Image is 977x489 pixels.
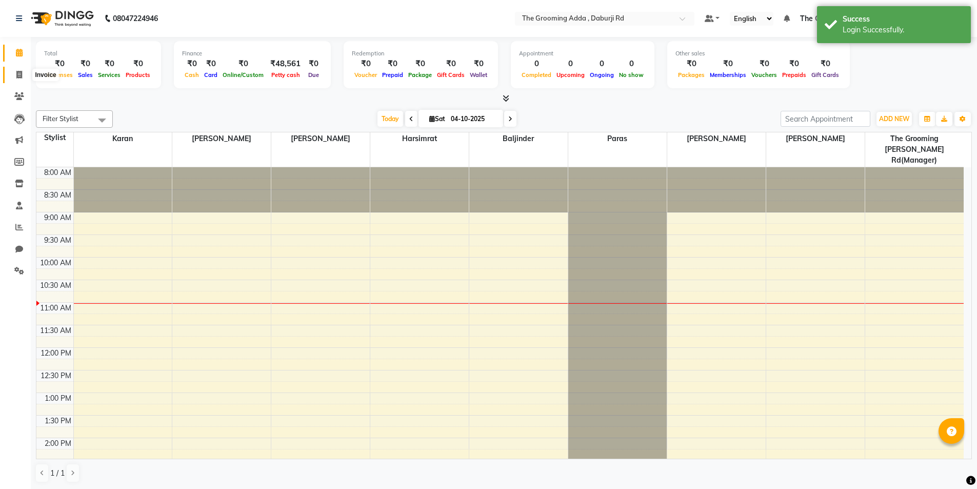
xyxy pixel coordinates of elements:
[370,132,469,145] span: Harsimrat
[202,58,220,70] div: ₹0
[38,258,73,268] div: 10:00 AM
[269,71,303,79] span: Petty cash
[38,370,73,381] div: 12:30 PM
[467,58,490,70] div: ₹0
[469,132,568,145] span: Baljinder
[377,111,403,127] span: Today
[36,132,73,143] div: Stylist
[42,235,73,246] div: 9:30 AM
[74,132,172,145] span: Karan
[43,416,73,426] div: 1:30 PM
[809,71,842,79] span: Gift Cards
[123,58,153,70] div: ₹0
[352,71,380,79] span: Voucher
[42,190,73,201] div: 8:30 AM
[95,58,123,70] div: ₹0
[42,167,73,178] div: 8:00 AM
[427,115,448,123] span: Sat
[587,58,616,70] div: 0
[519,71,554,79] span: Completed
[75,58,95,70] div: ₹0
[43,114,78,123] span: Filter Stylist
[675,71,707,79] span: Packages
[780,58,809,70] div: ₹0
[843,25,963,35] div: Login Successfully.
[616,58,646,70] div: 0
[380,58,406,70] div: ₹0
[406,71,434,79] span: Package
[843,14,963,25] div: Success
[749,58,780,70] div: ₹0
[32,69,58,81] div: Invoice
[780,71,809,79] span: Prepaids
[43,393,73,404] div: 1:00 PM
[766,132,865,145] span: [PERSON_NAME]
[406,58,434,70] div: ₹0
[43,438,73,449] div: 2:00 PM
[675,49,842,58] div: Other sales
[434,71,467,79] span: Gift Cards
[352,58,380,70] div: ₹0
[879,115,909,123] span: ADD NEW
[202,71,220,79] span: Card
[42,212,73,223] div: 9:00 AM
[113,4,158,33] b: 08047224946
[667,132,766,145] span: [PERSON_NAME]
[38,303,73,314] div: 11:00 AM
[305,58,323,70] div: ₹0
[38,348,73,359] div: 12:00 PM
[271,132,370,145] span: [PERSON_NAME]
[865,132,964,167] span: The Grooming [PERSON_NAME] Rd(Manager)
[809,58,842,70] div: ₹0
[380,71,406,79] span: Prepaid
[38,325,73,336] div: 11:30 AM
[434,58,467,70] div: ₹0
[568,132,667,145] span: Paras
[781,111,870,127] input: Search Appointment
[44,58,75,70] div: ₹0
[95,71,123,79] span: Services
[182,49,323,58] div: Finance
[467,71,490,79] span: Wallet
[306,71,322,79] span: Due
[50,468,65,479] span: 1 / 1
[75,71,95,79] span: Sales
[519,58,554,70] div: 0
[675,58,707,70] div: ₹0
[220,71,266,79] span: Online/Custom
[26,4,96,33] img: logo
[616,71,646,79] span: No show
[707,71,749,79] span: Memberships
[38,280,73,291] div: 10:30 AM
[172,132,271,145] span: [PERSON_NAME]
[876,112,912,126] button: ADD NEW
[519,49,646,58] div: Appointment
[182,58,202,70] div: ₹0
[749,71,780,79] span: Vouchers
[266,58,305,70] div: ₹48,561
[707,58,749,70] div: ₹0
[800,13,958,24] span: The Grooming [PERSON_NAME] Rd(Manager)
[554,71,587,79] span: Upcoming
[220,58,266,70] div: ₹0
[587,71,616,79] span: Ongoing
[44,49,153,58] div: Total
[352,49,490,58] div: Redemption
[123,71,153,79] span: Products
[448,111,499,127] input: 2025-10-04
[554,58,587,70] div: 0
[182,71,202,79] span: Cash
